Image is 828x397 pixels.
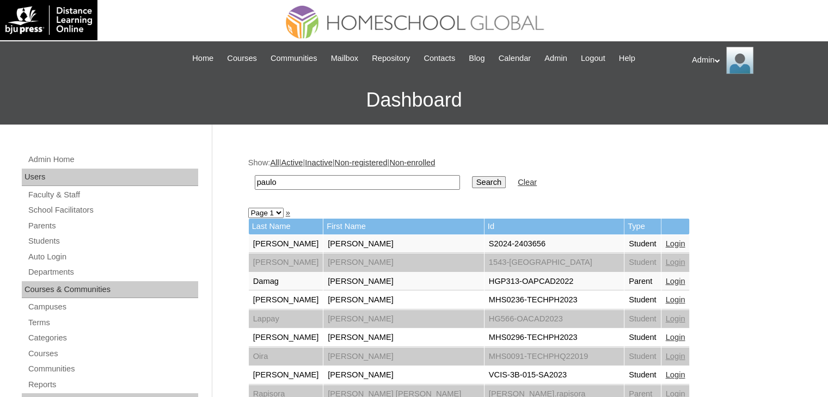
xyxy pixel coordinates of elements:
a: Login [666,258,685,266]
td: [PERSON_NAME] [323,366,484,384]
span: Help [619,52,635,65]
td: [PERSON_NAME] [249,366,323,384]
div: Courses & Communities [22,281,198,299]
td: HGP313-OAPCAD2022 [484,272,624,291]
td: [PERSON_NAME] [323,272,484,291]
a: Campuses [27,300,198,314]
a: Login [666,277,685,286]
span: Repository [372,52,410,65]
td: MHS0296-TECHPH2023 [484,328,624,347]
img: Admin Homeschool Global [726,47,753,74]
td: HG566-OACAD2023 [484,310,624,328]
a: Categories [27,331,198,345]
input: Search [255,175,460,190]
td: 1543-[GEOGRAPHIC_DATA] [484,253,624,272]
td: Lappay [249,310,323,328]
div: Users [22,169,198,186]
td: [PERSON_NAME] [249,291,323,309]
a: Courses [27,347,198,361]
a: Home [187,52,219,65]
td: Student [624,253,661,272]
a: Contacts [418,52,461,65]
a: Help [614,52,641,65]
a: Communities [265,52,323,65]
a: Non-enrolled [389,158,435,167]
td: Student [624,310,661,328]
td: Oira [249,348,323,366]
a: School Facilitators [27,203,198,217]
a: Faculty & Staff [27,188,198,202]
a: Inactive [305,158,333,167]
td: Student [624,291,661,309]
span: Logout [581,52,605,65]
a: Admin Home [27,153,198,166]
td: Damag [249,272,323,291]
td: [PERSON_NAME] [249,235,323,253]
td: [PERSON_NAME] [323,348,484,366]
a: Login [666,314,685,323]
a: Auto Login [27,250,198,264]
a: Login [666,333,685,342]
a: Admin [539,52,573,65]
input: Search [472,176,506,188]
a: Non-registered [335,158,388,167]
td: [PERSON_NAME] [323,253,484,272]
span: Courses [227,52,257,65]
td: [PERSON_NAME] [323,291,484,309]
td: [PERSON_NAME] [323,328,484,347]
td: VCIS-3B-015-SA2023 [484,366,624,384]
a: Students [27,234,198,248]
td: Student [624,328,661,347]
td: [PERSON_NAME] [323,235,484,253]
a: Login [666,352,685,361]
td: MHS0236-TECHPH2023 [484,291,624,309]
a: Login [666,295,685,304]
td: S2024-2403656 [484,235,624,253]
td: Student [624,366,661,384]
a: Reports [27,378,198,392]
td: Student [624,348,661,366]
a: Login [666,370,685,379]
span: Home [192,52,213,65]
div: Show: | | | | [248,157,787,196]
img: logo-white.png [5,5,92,35]
td: First Name [323,219,484,234]
td: Student [624,235,661,253]
td: Id [484,219,624,234]
td: Last Name [249,219,323,234]
span: Calendar [499,52,531,65]
a: Logout [575,52,611,65]
a: Calendar [493,52,536,65]
a: Login [666,239,685,248]
td: [PERSON_NAME] [249,253,323,272]
td: Parent [624,272,661,291]
span: Mailbox [331,52,359,65]
div: Admin [692,47,817,74]
a: Communities [27,362,198,376]
a: Blog [463,52,490,65]
a: Parents [27,219,198,233]
td: [PERSON_NAME] [249,328,323,347]
td: [PERSON_NAME] [323,310,484,328]
a: Repository [366,52,415,65]
a: Departments [27,265,198,279]
a: All [270,158,279,167]
span: Communities [271,52,317,65]
a: Courses [222,52,262,65]
a: Terms [27,316,198,330]
td: MHS0091-TECHPHQ22019 [484,348,624,366]
span: Blog [469,52,484,65]
a: Active [281,158,303,167]
span: Contacts [424,52,455,65]
a: » [286,208,290,217]
h3: Dashboard [5,76,823,125]
span: Admin [544,52,567,65]
a: Clear [518,178,537,187]
a: Mailbox [326,52,364,65]
td: Type [624,219,661,234]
